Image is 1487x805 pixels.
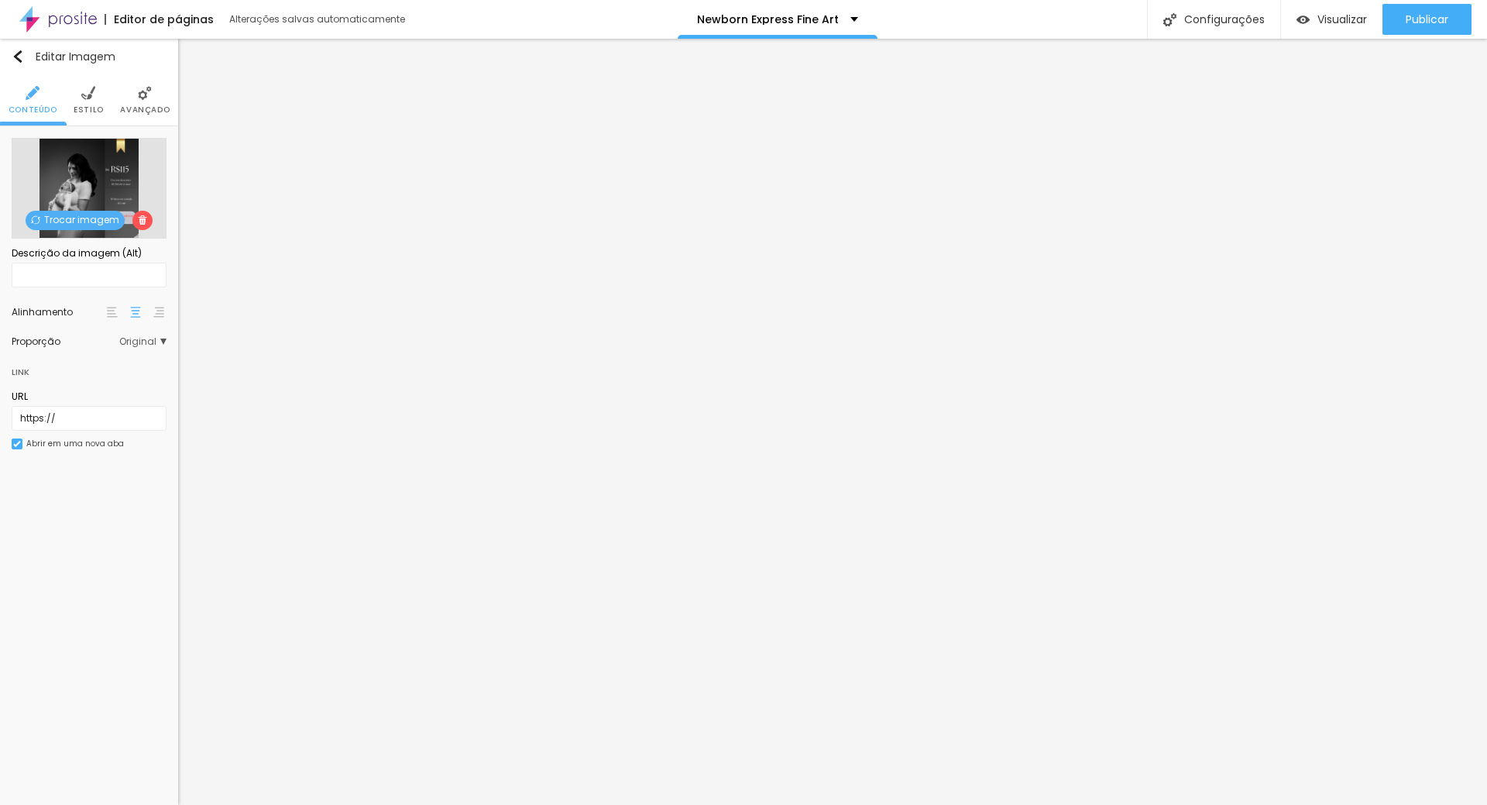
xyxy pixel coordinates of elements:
[9,106,57,114] span: Conteúdo
[119,337,167,346] span: Original
[229,15,407,24] div: Alterações salvas automaticamente
[12,50,115,63] div: Editar Imagem
[26,211,125,230] span: Trocar imagem
[12,363,29,380] div: Link
[12,390,167,404] div: URL
[1296,13,1310,26] img: view-1.svg
[74,106,104,114] span: Estilo
[697,14,839,25] p: Newborn Express Fine Art
[81,86,95,100] img: Icone
[138,86,152,100] img: Icone
[26,440,124,448] div: Abrir em uma nova aba
[1281,4,1382,35] button: Visualizar
[12,246,167,260] div: Descrição da imagem (Alt)
[138,215,147,225] img: Icone
[13,440,21,448] img: Icone
[12,308,105,317] div: Alinhamento
[107,307,118,318] img: paragraph-left-align.svg
[31,215,40,225] img: Icone
[1382,4,1472,35] button: Publicar
[120,106,170,114] span: Avançado
[1163,13,1176,26] img: Icone
[12,354,167,382] div: Link
[26,86,39,100] img: Icone
[1406,13,1448,26] span: Publicar
[12,337,119,346] div: Proporção
[130,307,141,318] img: paragraph-center-align.svg
[178,39,1487,805] iframe: Editor
[1317,13,1367,26] span: Visualizar
[105,14,214,25] div: Editor de páginas
[12,50,24,63] img: Icone
[153,307,164,318] img: paragraph-right-align.svg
